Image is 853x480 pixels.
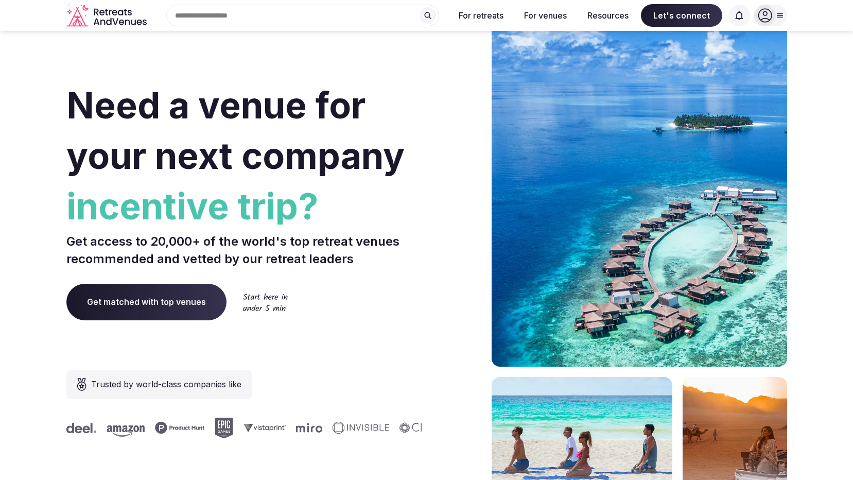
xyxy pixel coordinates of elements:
button: Resources [579,4,637,27]
svg: Invisible company logo [311,422,368,434]
span: incentive trip? [66,181,423,232]
svg: Epic Games company logo [194,418,212,438]
a: Visit the homepage [66,4,149,27]
button: For venues [516,4,575,27]
span: Let's connect [641,4,722,27]
button: For retreats [450,4,512,27]
svg: Vistaprint company logo [222,423,265,432]
span: Trusted by world-class companies like [91,378,241,390]
img: Start here in under 5 min [243,293,288,311]
svg: Miro company logo [275,423,301,433]
svg: Deel company logo [45,423,75,433]
p: Get access to 20,000+ of the world's top retreat venues recommended and vetted by our retreat lea... [66,233,423,267]
svg: Retreats and Venues company logo [66,4,149,27]
span: Need a venue for your next company [66,83,405,178]
a: Get matched with top venues [66,284,227,320]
